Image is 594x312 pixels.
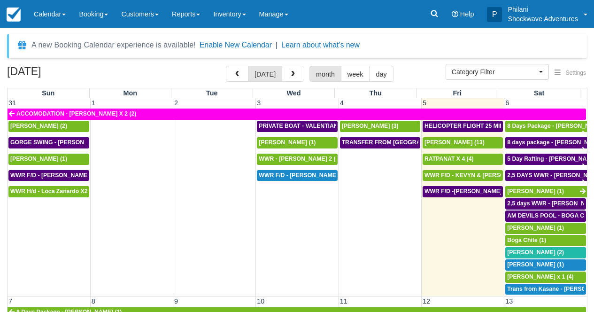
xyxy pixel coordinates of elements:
[453,89,462,97] span: Fri
[505,186,587,197] a: [PERSON_NAME] (1)
[505,170,587,181] a: 2,5 DAYS WWR - [PERSON_NAME] X1 (1)
[452,67,537,77] span: Category Filter
[173,297,179,305] span: 9
[309,66,341,82] button: month
[8,170,89,181] a: WWR F/D - [PERSON_NAME] X 1 (1)
[257,154,337,165] a: WWR - [PERSON_NAME] 2 (2)
[257,121,337,132] a: PRIVATE BOAT - VALENTIAN [PERSON_NAME] X 4 (4)
[91,99,96,107] span: 1
[256,99,262,107] span: 3
[422,297,431,305] span: 12
[259,156,340,162] span: WWR - [PERSON_NAME] 2 (2)
[505,198,586,210] a: 2,5 days WWR - [PERSON_NAME] X2 (2)
[505,247,586,258] a: [PERSON_NAME] (2)
[259,172,355,179] span: WWR F/D - [PERSON_NAME] x3 (3)
[339,297,348,305] span: 11
[31,39,196,51] div: A new Booking Calendar experience is available!
[505,235,586,246] a: Boga Chite (1)
[369,66,393,82] button: day
[248,66,282,82] button: [DATE]
[507,273,573,280] span: [PERSON_NAME] x 1 (4)
[341,66,370,82] button: week
[424,172,544,179] span: WWR F/D - KEVYN & [PERSON_NAME] 2 (2)
[281,41,360,49] a: Learn about what's new
[206,89,218,97] span: Tue
[505,211,586,222] a: AM DEVILS POOL - BOGA CHITE X 1 (1)
[259,139,316,146] span: [PERSON_NAME] (1)
[42,89,54,97] span: Sun
[257,137,337,148] a: [PERSON_NAME] (1)
[8,121,89,132] a: [PERSON_NAME] (2)
[505,259,586,271] a: [PERSON_NAME] (1)
[507,188,564,195] span: [PERSON_NAME] (1)
[505,154,587,165] a: 5 Day Rafting - [PERSON_NAME] X1 (1)
[8,297,13,305] span: 7
[452,11,458,17] i: Help
[504,297,514,305] span: 13
[200,40,272,50] button: Enable New Calendar
[342,139,567,146] span: TRANSFER FROM [GEOGRAPHIC_DATA] TO VIC FALLS - [PERSON_NAME] X 1 (1)
[424,188,527,195] span: WWR F/D -[PERSON_NAME] X 15 (15)
[424,156,474,162] span: RATPANAT X 4 (4)
[340,121,420,132] a: [PERSON_NAME] (3)
[504,99,510,107] span: 6
[487,7,502,22] div: P
[8,154,89,165] a: [PERSON_NAME] (1)
[507,249,564,256] span: [PERSON_NAME] (2)
[256,297,265,305] span: 10
[91,297,96,305] span: 8
[507,225,564,231] span: [PERSON_NAME] (1)
[10,188,96,195] span: WWR H/d - Loca Zanardo X2 (2)
[508,14,578,23] p: Shockwave Adventures
[8,99,17,107] span: 31
[10,139,125,146] span: GORGE SWING - [PERSON_NAME] X 2 (2)
[259,123,406,129] span: PRIVATE BOAT - VALENTIAN [PERSON_NAME] X 4 (4)
[505,121,587,132] a: 8 Days Package - [PERSON_NAME] (1)
[566,70,586,76] span: Settings
[340,137,420,148] a: TRANSFER FROM [GEOGRAPHIC_DATA] TO VIC FALLS - [PERSON_NAME] X 1 (1)
[423,170,503,181] a: WWR F/D - KEVYN & [PERSON_NAME] 2 (2)
[10,123,67,129] span: [PERSON_NAME] (2)
[423,186,503,197] a: WWR F/D -[PERSON_NAME] X 15 (15)
[123,89,137,97] span: Mon
[423,154,503,165] a: RATPANAT X 4 (4)
[460,10,474,18] span: Help
[424,123,577,129] span: HELICOPTER FLIGHT 25 MINS- [PERSON_NAME] X1 (1)
[508,5,578,14] p: Philani
[507,237,546,243] span: Boga Chite (1)
[10,172,108,179] span: WWR F/D - [PERSON_NAME] X 1 (1)
[8,137,89,148] a: GORGE SWING - [PERSON_NAME] X 2 (2)
[424,139,485,146] span: [PERSON_NAME] (13)
[505,137,587,148] a: 8 days package - [PERSON_NAME] X1 (1)
[10,156,67,162] span: [PERSON_NAME] (1)
[286,89,301,97] span: Wed
[549,66,592,80] button: Settings
[505,223,586,234] a: [PERSON_NAME] (1)
[422,99,427,107] span: 5
[534,89,544,97] span: Sat
[276,41,278,49] span: |
[8,186,89,197] a: WWR H/d - Loca Zanardo X2 (2)
[8,109,586,120] a: ACCOMODATION - [PERSON_NAME] X 2 (2)
[342,123,399,129] span: [PERSON_NAME] (3)
[257,170,337,181] a: WWR F/D - [PERSON_NAME] x3 (3)
[7,8,21,22] img: checkfront-main-nav-mini-logo.png
[446,64,549,80] button: Category Filter
[173,99,179,107] span: 2
[505,284,586,295] a: Trans from Kasane - [PERSON_NAME] X4 (4)
[7,66,126,83] h2: [DATE]
[423,137,503,148] a: [PERSON_NAME] (13)
[423,121,503,132] a: HELICOPTER FLIGHT 25 MINS- [PERSON_NAME] X1 (1)
[16,110,136,117] span: ACCOMODATION - [PERSON_NAME] X 2 (2)
[507,261,564,268] span: [PERSON_NAME] (1)
[369,89,381,97] span: Thu
[339,99,345,107] span: 4
[505,272,586,283] a: [PERSON_NAME] x 1 (4)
